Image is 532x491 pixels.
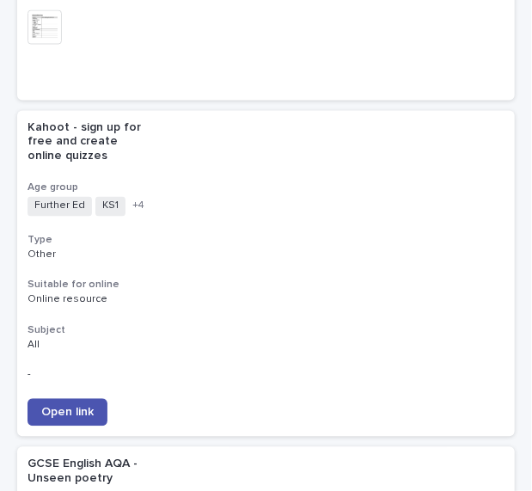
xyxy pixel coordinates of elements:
p: - [28,369,150,381]
h3: Subject [28,324,504,338]
span: Open link [41,407,94,419]
p: Other [28,249,150,261]
p: All [28,340,150,352]
span: Further Ed [28,197,92,216]
p: Kahoot - sign up for free and create online quizzes [28,121,150,164]
a: Kahoot - sign up for free and create online quizzesAge groupFurther EdKS1+4TypeOtherSuitable for ... [17,111,515,437]
h3: Suitable for online [28,279,504,292]
h3: Age group [28,181,504,195]
p: Online resource [28,294,150,306]
span: + 4 [132,201,144,212]
span: KS1 [95,197,125,216]
a: Open link [28,399,107,427]
h3: Type [28,234,504,248]
p: GCSE English AQA - Unseen poetry [28,457,150,487]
